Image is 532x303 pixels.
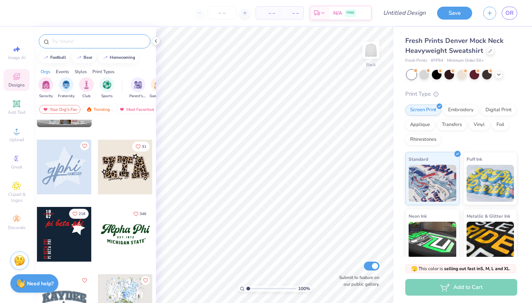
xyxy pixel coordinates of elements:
[75,68,87,75] div: Styles
[335,274,379,287] label: Submit to feature on our public gallery.
[58,93,75,99] span: Fraternity
[409,165,456,202] img: Standard
[92,68,115,75] div: Print Types
[447,58,484,64] span: Minimum Order: 50 +
[8,55,25,61] span: Image AI
[505,9,514,17] span: OR
[58,77,75,99] button: filter button
[437,119,467,130] div: Transfers
[56,68,69,75] div: Events
[411,265,417,272] span: 🫣
[298,285,310,292] span: 100 %
[39,52,69,63] button: football
[431,58,443,64] span: # FP94
[98,52,139,63] button: homecoming
[467,155,482,163] span: Puff Ink
[405,105,441,116] div: Screen Print
[110,55,135,59] div: homecoming
[150,77,167,99] button: filter button
[4,191,30,203] span: Clipart & logos
[8,82,25,88] span: Designs
[129,93,146,99] span: Parent's Weekend
[150,93,167,99] span: Game Day
[82,93,91,99] span: Club
[39,105,81,114] div: Your Org's Fav
[103,81,111,89] img: Sports Image
[284,9,299,17] span: – –
[347,10,354,16] span: FREE
[405,36,504,55] span: Fresh Prints Denver Mock Neck Heavyweight Sweatshirt
[437,7,472,20] button: Save
[409,155,428,163] span: Standard
[409,212,427,220] span: Neon Ink
[38,77,53,99] button: filter button
[79,77,94,99] div: filter for Club
[99,77,114,99] div: filter for Sports
[492,119,509,130] div: Foil
[8,109,25,115] span: Add Text
[129,77,146,99] button: filter button
[83,55,92,59] div: bear
[405,119,435,130] div: Applique
[43,55,49,60] img: trend_line.gif
[411,265,511,272] span: This color is .
[41,68,50,75] div: Orgs
[260,9,275,17] span: – –
[8,225,25,231] span: Decorate
[72,52,96,63] button: bear
[82,81,91,89] img: Club Image
[99,77,114,99] button: filter button
[38,77,53,99] div: filter for Sorority
[150,77,167,99] div: filter for Game Day
[51,38,146,45] input: Try "Alpha"
[154,81,163,89] img: Game Day Image
[134,81,142,89] img: Parent's Weekend Image
[467,222,514,259] img: Metallic & Glitter Ink
[364,43,378,58] img: Back
[333,9,342,17] span: N/A
[42,81,50,89] img: Sorority Image
[405,90,517,98] div: Print Type
[469,119,490,130] div: Vinyl
[405,134,441,145] div: Rhinestones
[9,137,24,143] span: Upload
[502,7,517,20] a: OR
[39,93,53,99] span: Sorority
[27,280,54,287] strong: Need help?
[467,165,514,202] img: Puff Ink
[76,55,82,60] img: trend_line.gif
[129,77,146,99] div: filter for Parent's Weekend
[444,266,509,272] strong: selling out fast in S, M, L and XL
[83,105,113,114] div: Trending
[405,58,427,64] span: Fresh Prints
[443,105,478,116] div: Embroidery
[11,164,23,170] span: Greek
[409,222,456,259] img: Neon Ink
[86,107,92,112] img: trending.gif
[58,77,75,99] div: filter for Fraternity
[101,93,113,99] span: Sports
[119,107,125,112] img: most_fav.gif
[116,105,157,114] div: Most Favorited
[62,81,70,89] img: Fraternity Image
[481,105,516,116] div: Digital Print
[208,6,236,20] input: – –
[366,61,376,68] div: Back
[467,212,510,220] span: Metallic & Glitter Ink
[50,55,66,59] div: football
[42,107,48,112] img: most_fav.gif
[377,6,432,20] input: Untitled Design
[79,77,94,99] button: filter button
[102,55,108,60] img: trend_line.gif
